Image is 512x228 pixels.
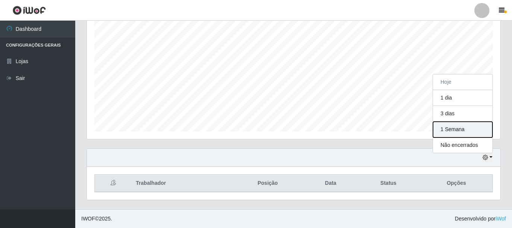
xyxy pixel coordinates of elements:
button: 1 dia [433,90,492,106]
th: Posição [231,175,305,192]
th: Data [305,175,357,192]
button: Não encerrados [433,137,492,153]
a: iWof [495,216,506,222]
button: 1 Semana [433,122,492,137]
th: Trabalhador [131,175,231,192]
span: IWOF [81,216,95,222]
img: CoreUI Logo [12,6,46,15]
span: © 2025 . [81,215,112,223]
th: Status [357,175,420,192]
button: 3 dias [433,106,492,122]
button: Hoje [433,74,492,90]
th: Opções [420,175,492,192]
span: Desenvolvido por [455,215,506,223]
